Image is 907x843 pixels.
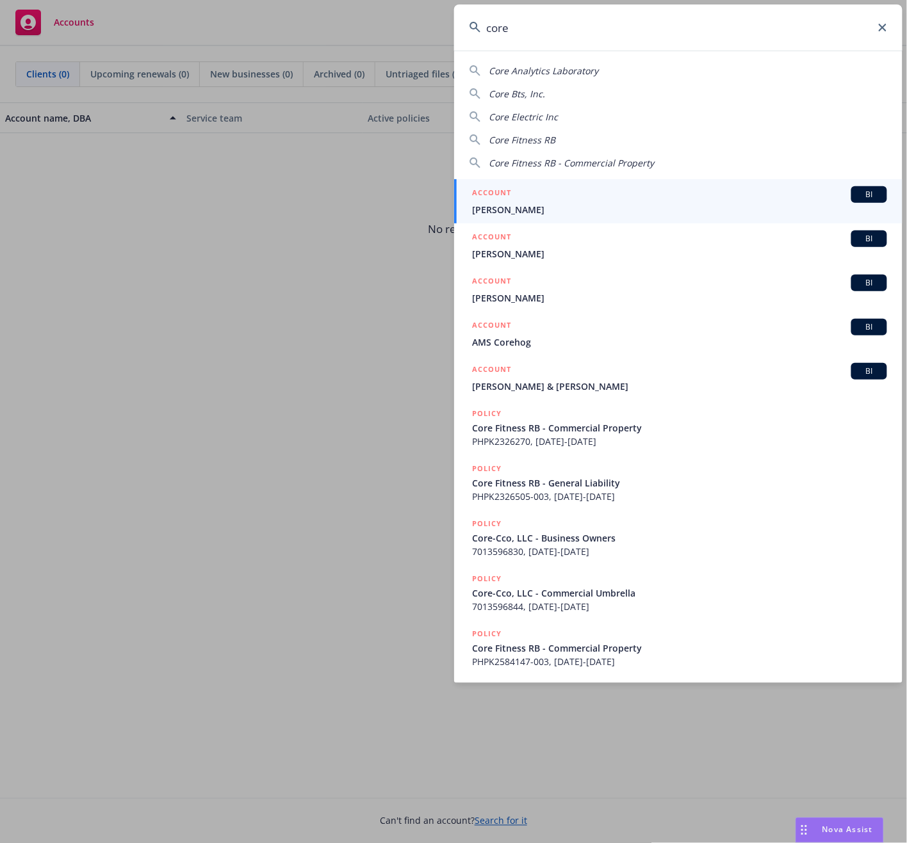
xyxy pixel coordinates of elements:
a: POLICYCore Fitness RB - Commercial PropertyPHPK2584147-003, [DATE]-[DATE] [454,620,903,675]
span: Nova Assist [822,824,873,835]
a: ACCOUNTBI[PERSON_NAME] [454,179,903,223]
a: POLICYCore-Cco, LLC - Business Owners7013596830, [DATE]-[DATE] [454,510,903,565]
a: POLICYCore Fitness RB - Commercial PropertyPHPK2326270, [DATE]-[DATE] [454,400,903,455]
h5: POLICY [472,407,502,420]
span: [PERSON_NAME] [472,291,887,305]
a: ACCOUNTBIAMS Corehog [454,312,903,356]
span: BI [856,321,882,333]
h5: POLICY [472,462,502,475]
span: BI [856,233,882,245]
span: BI [856,277,882,289]
span: BI [856,365,882,377]
span: AMS Corehog [472,335,887,349]
span: PHPK2326505-003, [DATE]-[DATE] [472,490,887,503]
h5: ACCOUNT [472,363,511,378]
a: ACCOUNTBI[PERSON_NAME] [454,223,903,268]
h5: ACCOUNT [472,275,511,290]
a: ACCOUNTBI[PERSON_NAME] [454,268,903,312]
span: Core Fitness RB - Commercial Property [489,157,654,169]
h5: POLICY [472,572,502,585]
span: Core-Cco, LLC - Business Owners [472,531,887,545]
span: Core Fitness RB - Commercial Property [472,421,887,435]
a: POLICYCore-Cco, LLC - Commercial Umbrella7013596844, [DATE]-[DATE] [454,565,903,620]
span: Core Fitness RB [489,134,555,146]
span: Core Fitness RB - Commercial Property [472,641,887,655]
span: PHPK2584147-003, [DATE]-[DATE] [472,655,887,668]
span: Core-Cco, LLC - Commercial Umbrella [472,586,887,600]
a: ACCOUNTBI[PERSON_NAME] & [PERSON_NAME] [454,356,903,400]
span: Core Electric Inc [489,111,558,123]
input: Search... [454,4,903,51]
span: Core Fitness RB - General Liability [472,476,887,490]
span: 7013596830, [DATE]-[DATE] [472,545,887,558]
span: [PERSON_NAME] [472,247,887,261]
span: [PERSON_NAME] & [PERSON_NAME] [472,380,887,393]
h5: ACCOUNT [472,186,511,202]
a: POLICYCore Fitness RB - General LiabilityPHPK2326505-003, [DATE]-[DATE] [454,455,903,510]
div: Drag to move [796,818,812,842]
span: [PERSON_NAME] [472,203,887,216]
button: Nova Assist [796,817,884,843]
h5: ACCOUNT [472,319,511,334]
span: PHPK2326270, [DATE]-[DATE] [472,435,887,448]
span: BI [856,189,882,200]
h5: POLICY [472,517,502,530]
span: Core Bts, Inc. [489,88,545,100]
span: 7013596844, [DATE]-[DATE] [472,600,887,613]
h5: ACCOUNT [472,230,511,246]
h5: POLICY [472,627,502,640]
span: Core Analytics Laboratory [489,65,598,77]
